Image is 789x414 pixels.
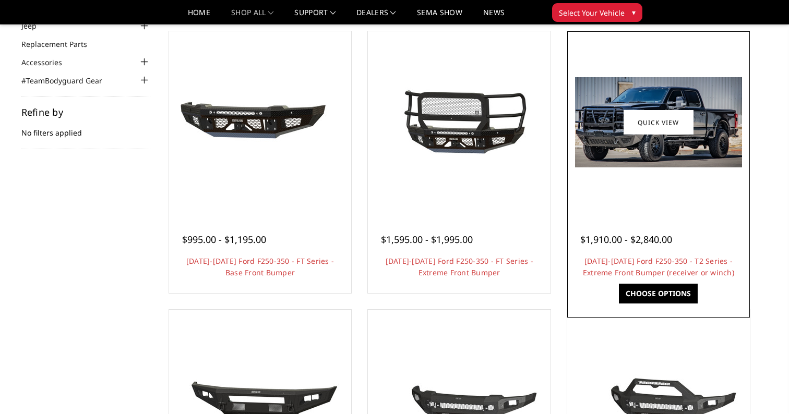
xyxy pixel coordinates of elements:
[583,256,734,277] a: [DATE]-[DATE] Ford F250-350 - T2 Series - Extreme Front Bumper (receiver or winch)
[580,233,672,246] span: $1,910.00 - $2,840.00
[381,233,473,246] span: $1,595.00 - $1,995.00
[737,364,789,414] iframe: Chat Widget
[21,57,75,68] a: Accessories
[176,83,343,162] img: 2023-2025 Ford F250-350 - FT Series - Base Front Bumper
[570,34,747,211] a: 2023-2025 Ford F250-350 - T2 Series - Extreme Front Bumper (receiver or winch) 2023-2025 Ford F25...
[21,107,151,149] div: No filters applied
[483,9,505,24] a: News
[21,75,115,86] a: #TeamBodyguard Gear
[619,284,698,303] a: Choose Options
[624,110,694,135] a: Quick view
[632,7,636,18] span: ▾
[370,34,548,211] a: 2023-2025 Ford F250-350 - FT Series - Extreme Front Bumper 2023-2025 Ford F250-350 - FT Series - ...
[186,256,334,277] a: [DATE]-[DATE] Ford F250-350 - FT Series - Base Front Bumper
[182,233,266,246] span: $995.00 - $1,195.00
[21,39,100,50] a: Replacement Parts
[294,9,336,24] a: Support
[356,9,396,24] a: Dealers
[552,3,642,22] button: Select Your Vehicle
[386,256,533,277] a: [DATE]-[DATE] Ford F250-350 - FT Series - Extreme Front Bumper
[21,20,50,31] a: Jeep
[21,107,151,117] h5: Refine by
[559,7,625,18] span: Select Your Vehicle
[188,9,210,24] a: Home
[172,34,349,211] a: 2023-2025 Ford F250-350 - FT Series - Base Front Bumper
[417,9,462,24] a: SEMA Show
[231,9,273,24] a: shop all
[575,77,742,167] img: 2023-2025 Ford F250-350 - T2 Series - Extreme Front Bumper (receiver or winch)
